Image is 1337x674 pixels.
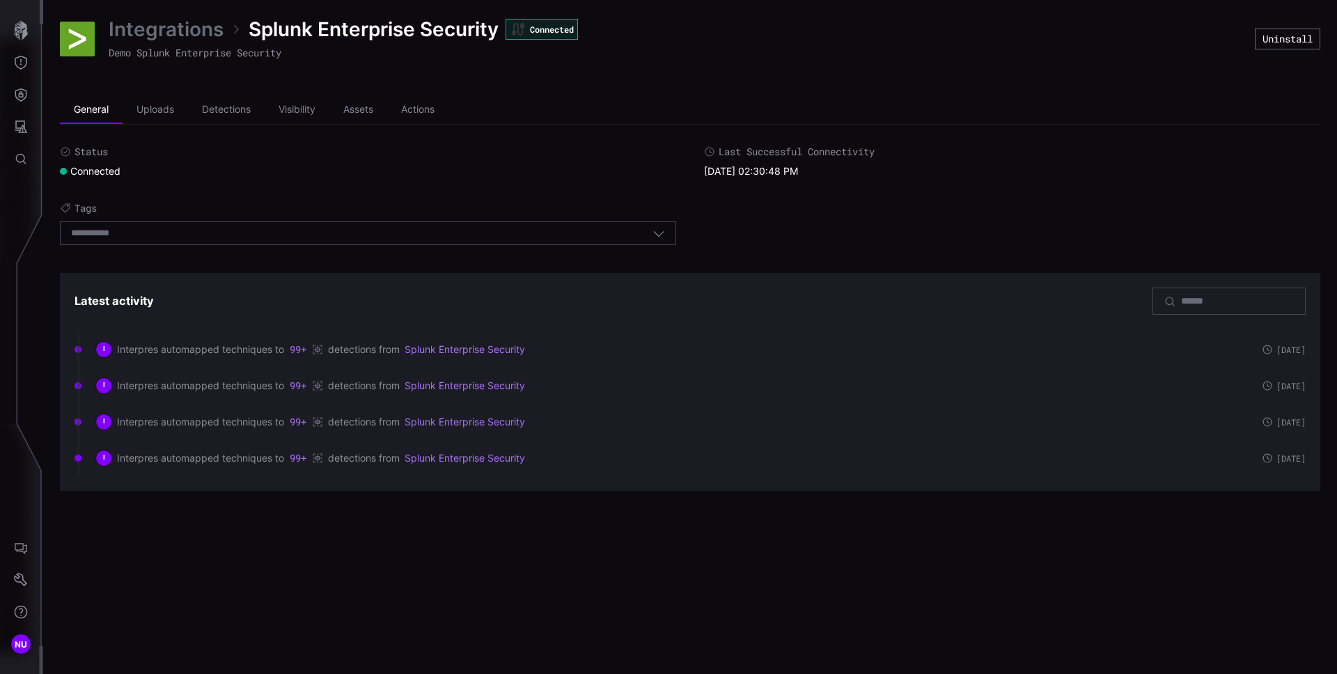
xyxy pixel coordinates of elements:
span: [DATE] [1276,382,1306,390]
a: Splunk Enterprise Security [405,452,525,464]
div: Connected [506,19,578,40]
h3: Latest activity [75,294,154,308]
time: [DATE] 02:30:48 PM [704,165,798,177]
button: Toggle options menu [652,227,665,240]
button: Uninstall [1255,29,1320,49]
span: I [103,417,105,425]
span: Interpres automapped techniques to [117,379,284,392]
span: detections from [328,379,400,392]
span: Last Successful Connectivity [719,146,875,158]
span: detections from [328,416,400,428]
a: Splunk Enterprise Security [405,379,525,392]
button: NU [1,628,41,660]
li: General [60,96,123,124]
a: Splunk Enterprise Security [405,416,525,428]
a: Splunk Enterprise Security [405,343,525,356]
span: [DATE] [1276,454,1306,462]
span: [DATE] [1276,418,1306,426]
span: Demo Splunk Enterprise Security [109,46,281,59]
li: Detections [188,96,265,124]
li: Assets [329,96,387,124]
button: 99+ [289,343,307,356]
button: 99+ [289,415,307,429]
span: Tags [75,202,97,214]
span: Status [75,146,108,158]
span: NU [15,637,28,652]
li: Uploads [123,96,188,124]
li: Actions [387,96,448,124]
a: Integrations [109,17,224,42]
span: [DATE] [1276,345,1306,354]
span: Splunk Enterprise Security [249,17,499,42]
span: I [103,345,105,353]
span: I [103,381,105,389]
img: Demo Splunk ES [60,22,95,56]
span: detections from [328,343,400,356]
span: Interpres automapped techniques to [117,452,284,464]
span: Interpres automapped techniques to [117,416,284,428]
span: I [103,453,105,462]
button: 99+ [289,379,307,393]
li: Visibility [265,96,329,124]
div: Connected [60,165,120,178]
span: detections from [328,452,400,464]
button: 99+ [289,451,307,465]
span: Interpres automapped techniques to [117,343,284,356]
